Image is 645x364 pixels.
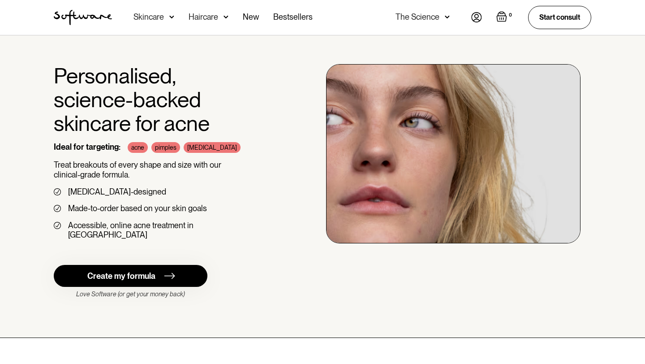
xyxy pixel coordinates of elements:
a: home [54,10,112,25]
div: acne [128,142,148,153]
a: Open cart [496,11,514,24]
img: Software Logo [54,10,112,25]
div: [MEDICAL_DATA]-designed [68,187,166,197]
div: pimples [151,142,180,153]
div: Ideal for targeting: [54,142,120,153]
h1: Personalised, science-backed skincare for acne [54,64,274,135]
div: Love Software (or get your money back) [54,290,207,298]
div: [MEDICAL_DATA] [184,142,241,153]
img: arrow down [224,13,228,22]
div: Skincare [133,13,164,22]
img: arrow down [169,13,174,22]
a: Create my formula [54,265,207,287]
div: Accessible, online acne treatment in [GEOGRAPHIC_DATA] [68,221,274,240]
div: The Science [396,13,439,22]
p: Treat breakouts of every shape and size with our clinical-grade formula. [54,160,274,179]
div: 0 [507,11,514,19]
div: Haircare [189,13,218,22]
div: Made-to-order based on your skin goals [68,204,207,213]
a: Start consult [528,6,591,29]
div: Create my formula [87,271,155,281]
img: arrow down [445,13,450,22]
